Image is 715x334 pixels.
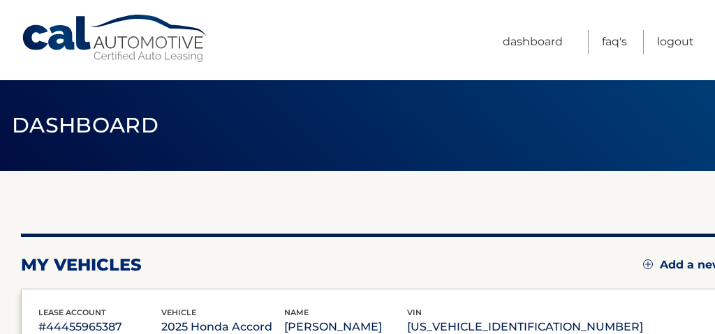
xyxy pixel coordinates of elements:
[503,30,563,54] a: Dashboard
[407,308,422,317] span: vin
[284,308,309,317] span: name
[161,308,196,317] span: vehicle
[602,30,627,54] a: FAQ's
[643,259,653,269] img: add.svg
[21,255,142,275] h2: my vehicles
[12,112,159,138] span: Dashboard
[657,30,694,54] a: Logout
[21,14,209,63] a: Cal Automotive
[38,308,106,317] span: lease account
